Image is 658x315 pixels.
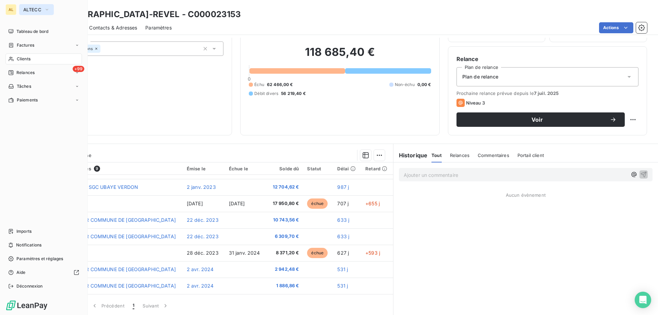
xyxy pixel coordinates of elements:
[229,201,245,206] span: [DATE]
[187,217,219,223] span: 22 déc. 2023
[281,90,306,97] span: 56 219,40 €
[456,90,638,96] span: Prochaine relance prévue depuis le
[337,184,349,190] span: 987 j
[270,233,299,240] span: 6 309,70 €
[431,153,442,158] span: Tout
[456,112,625,127] button: Voir
[456,55,638,63] h6: Relance
[337,166,357,171] div: Délai
[5,267,82,278] a: Aide
[506,192,546,198] span: Aucun évènement
[87,299,129,313] button: Précédent
[16,242,41,248] span: Notifications
[466,100,485,106] span: Niveau 3
[337,233,349,239] span: 633 j
[187,184,216,190] span: 2 janv. 2023
[73,66,84,72] span: +99
[48,184,138,190] span: [DATE] -BPI- VIR SGC UBAYE VERDON
[60,8,241,21] h3: [GEOGRAPHIC_DATA]-REVEL - C000023153
[635,292,651,308] div: Open Intercom Messenger
[187,166,221,171] div: Émise le
[393,151,428,159] h6: Historique
[187,250,219,256] span: 28 déc. 2023
[270,250,299,256] span: 8 371,20 €
[337,266,348,272] span: 531 j
[337,250,349,256] span: 627 j
[187,266,214,272] span: 2 avr. 2024
[254,82,264,88] span: Échu
[307,166,329,171] div: Statut
[48,283,176,289] span: [DATE] -PAR- VIR COMMUNE DE [GEOGRAPHIC_DATA]
[254,90,278,97] span: Débit divers
[248,76,251,82] span: 0
[337,283,348,289] span: 531 j
[465,117,610,122] span: Voir
[145,24,172,31] span: Paramètres
[365,201,380,206] span: +655 j
[23,7,41,12] span: ALTECC
[89,24,137,31] span: Contacts & Adresses
[16,283,43,289] span: Déconnexion
[17,97,38,103] span: Paiements
[270,282,299,289] span: 1 886,86 €
[270,166,299,171] div: Solde dû
[267,82,293,88] span: 62 466,00 €
[48,233,176,239] span: [DATE] -PAR- VIR COMMUNE DE [GEOGRAPHIC_DATA]
[365,166,389,171] div: Retard
[16,269,26,276] span: Aide
[187,201,203,206] span: [DATE]
[187,233,219,239] span: 22 déc. 2023
[138,299,173,313] button: Suivant
[17,83,31,89] span: Tâches
[16,228,32,234] span: Imports
[17,42,34,48] span: Factures
[270,266,299,273] span: 2 942,48 €
[16,70,35,76] span: Relances
[5,300,48,311] img: Logo LeanPay
[94,166,100,172] span: 9
[5,4,16,15] div: AL
[270,184,299,191] span: 12 704,62 €
[16,256,63,262] span: Paramètres et réglages
[48,266,176,272] span: [DATE] -PAR- VIR COMMUNE DE [GEOGRAPHIC_DATA]
[133,302,134,309] span: 1
[307,248,328,258] span: échue
[17,56,31,62] span: Clients
[187,283,214,289] span: 2 avr. 2024
[229,166,262,171] div: Échue le
[599,22,633,33] button: Actions
[249,45,431,66] h2: 118 685,40 €
[517,153,544,158] span: Portail client
[462,73,498,80] span: Plan de relance
[417,82,431,88] span: 0,00 €
[450,153,470,158] span: Relances
[48,217,176,223] span: [DATE] -PAR- VIR COMMUNE DE [GEOGRAPHIC_DATA]
[129,299,138,313] button: 1
[395,82,415,88] span: Non-échu
[534,90,559,96] span: 7 juil. 2025
[337,201,349,206] span: 707 j
[478,153,509,158] span: Commentaires
[270,200,299,207] span: 17 950,80 €
[48,166,179,172] div: Pièces comptables
[16,28,48,35] span: Tableau de bord
[229,250,260,256] span: 31 janv. 2024
[337,217,349,223] span: 633 j
[100,46,106,52] input: Ajouter une valeur
[307,198,328,209] span: échue
[270,217,299,223] span: 10 743,56 €
[365,250,380,256] span: +593 j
